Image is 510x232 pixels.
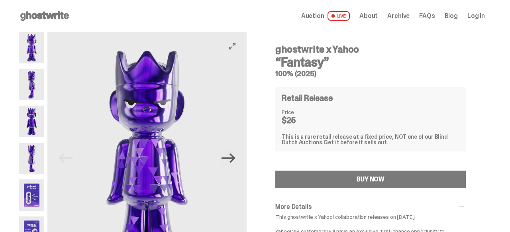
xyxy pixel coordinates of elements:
a: Blog [445,13,458,19]
img: Yahoo-HG---4.png [19,143,44,174]
img: Yahoo-HG---5.png [19,179,44,211]
a: Archive [387,13,410,19]
h3: “Fantasy” [275,56,466,69]
p: This ghostwrite x Yahoo! collaboration releases on [DATE]. [275,214,466,220]
img: Yahoo-HG---1.png [19,32,44,63]
h4: Retail Release [282,94,332,102]
img: Yahoo-HG---2.png [19,69,44,100]
span: More Details [275,203,311,211]
div: BUY NOW [357,176,384,183]
img: Yahoo-HG---3.png [19,106,44,137]
dt: Price [282,109,322,115]
h4: ghostwrite x Yahoo [275,45,466,54]
a: About [359,13,378,19]
button: Next [220,149,237,167]
span: Get it before it sells out. [324,139,388,146]
span: Auction [301,13,324,19]
button: View full-screen [228,41,237,51]
span: LIVE [328,11,350,21]
dd: $25 [282,116,322,124]
h5: 100% (2025) [275,70,466,77]
a: FAQs [419,13,435,19]
button: BUY NOW [275,171,466,188]
a: Log in [467,13,485,19]
div: This is a rare retail release at a fixed price, NOT one of our Blind Dutch Auctions. [282,134,459,145]
a: Auction LIVE [301,11,350,21]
